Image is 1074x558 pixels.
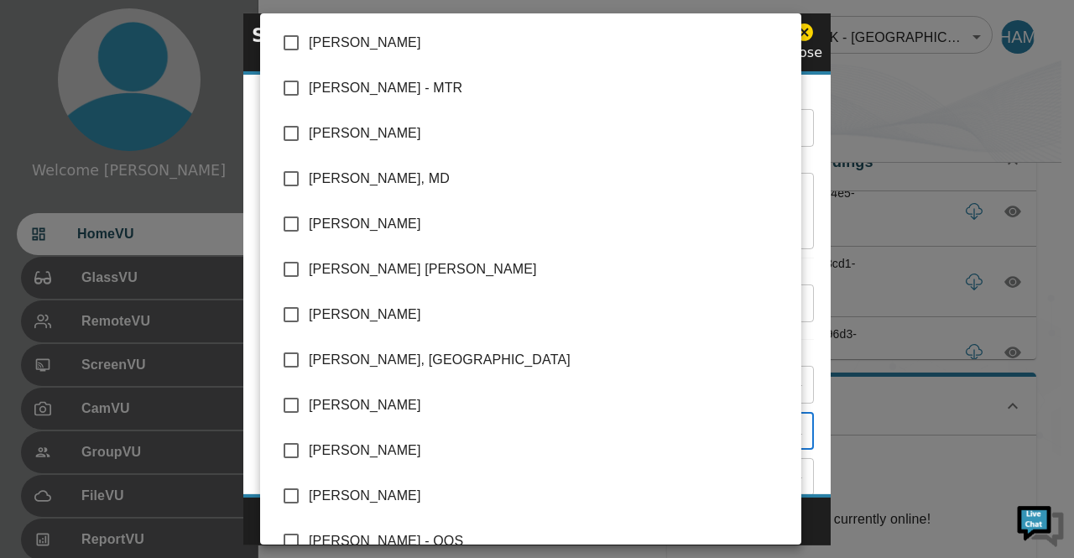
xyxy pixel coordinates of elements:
span: [PERSON_NAME] [309,486,788,506]
span: [PERSON_NAME] [309,305,788,325]
span: [PERSON_NAME] [PERSON_NAME] [309,259,788,279]
div: Minimize live chat window [275,8,315,49]
span: [PERSON_NAME] [309,33,788,53]
span: [PERSON_NAME], [GEOGRAPHIC_DATA] [309,350,788,370]
span: [PERSON_NAME] [309,123,788,143]
span: [PERSON_NAME] - MTR [309,78,788,98]
textarea: Type your message and hit 'Enter' [8,376,320,435]
img: Chat Widget [1015,499,1066,550]
span: [PERSON_NAME] [309,395,788,415]
span: [PERSON_NAME] [309,441,788,461]
div: Chat with us now [87,88,282,110]
span: [PERSON_NAME], MD [309,169,788,189]
span: [PERSON_NAME] - OOS [309,531,788,551]
span: We're online! [97,170,232,340]
img: d_736959983_company_1615157101543_736959983 [29,78,70,120]
span: [PERSON_NAME] [309,214,788,234]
